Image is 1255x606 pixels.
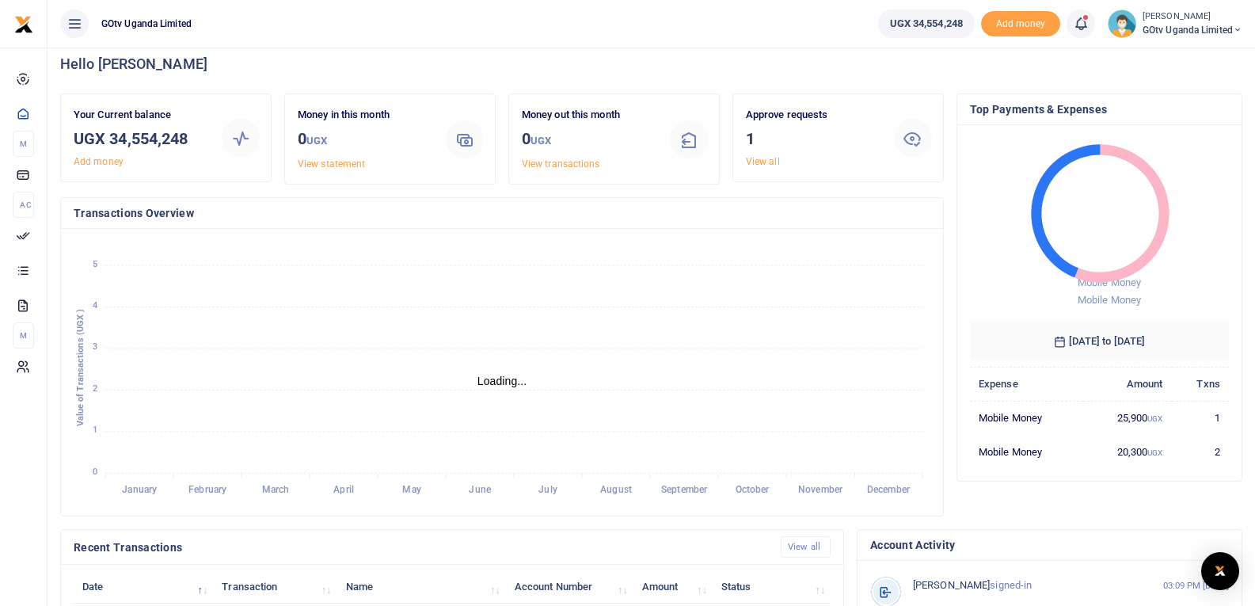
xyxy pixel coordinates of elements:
[213,570,337,604] th: Transaction: activate to sort column ascending
[736,485,770,496] tspan: October
[781,536,831,558] a: View all
[477,375,527,387] text: Loading...
[74,204,930,222] h4: Transactions Overview
[746,156,780,167] a: View all
[970,401,1083,435] td: Mobile Money
[13,322,34,349] li: M
[1172,401,1229,435] td: 1
[469,485,491,496] tspan: June
[1163,579,1230,593] small: 03:09 PM [DATE]
[970,101,1229,118] h4: Top Payments & Expenses
[93,383,97,394] tspan: 2
[188,485,226,496] tspan: February
[13,131,34,157] li: M
[298,127,433,153] h3: 0
[798,485,843,496] tspan: November
[1143,10,1242,24] small: [PERSON_NAME]
[981,11,1060,37] span: Add money
[713,570,831,604] th: Status: activate to sort column ascending
[93,467,97,477] tspan: 0
[93,259,97,269] tspan: 5
[74,539,768,556] h4: Recent Transactions
[333,485,354,496] tspan: April
[538,485,557,496] tspan: July
[1147,448,1162,457] small: UGX
[14,17,33,29] a: logo-small logo-large logo-large
[1083,435,1172,468] td: 20,300
[970,435,1083,468] td: Mobile Money
[522,127,657,153] h3: 0
[531,135,551,147] small: UGX
[74,107,209,124] p: Your Current balance
[74,570,213,604] th: Date: activate to sort column descending
[746,107,881,124] p: Approve requests
[981,11,1060,37] li: Toup your wallet
[522,107,657,124] p: Money out this month
[506,570,633,604] th: Account Number: activate to sort column ascending
[913,577,1150,594] p: signed-in
[661,485,708,496] tspan: September
[122,485,157,496] tspan: January
[75,309,86,427] text: Value of Transactions (UGX )
[1078,276,1141,288] span: Mobile Money
[600,485,632,496] tspan: August
[13,192,34,218] li: Ac
[890,16,963,32] span: UGX 34,554,248
[870,536,1229,554] h4: Account Activity
[878,10,975,38] a: UGX 34,554,248
[298,158,365,170] a: View statement
[306,135,327,147] small: UGX
[14,15,33,34] img: logo-small
[95,17,198,31] span: GOtv Uganda Limited
[262,485,290,496] tspan: March
[633,570,713,604] th: Amount: activate to sort column ascending
[872,10,981,38] li: Wallet ballance
[93,425,97,436] tspan: 1
[1083,367,1172,401] th: Amount
[1083,401,1172,435] td: 25,900
[402,485,420,496] tspan: May
[867,485,911,496] tspan: December
[1172,367,1229,401] th: Txns
[1201,552,1239,590] div: Open Intercom Messenger
[970,322,1229,360] h6: [DATE] to [DATE]
[74,127,209,151] h3: UGX 34,554,248
[298,107,433,124] p: Money in this month
[981,17,1060,29] a: Add money
[1147,414,1162,423] small: UGX
[1172,435,1229,468] td: 2
[337,570,505,604] th: Name: activate to sort column ascending
[1078,294,1141,306] span: Mobile Money
[522,158,600,170] a: View transactions
[74,156,124,167] a: Add money
[93,300,97,311] tspan: 4
[970,367,1083,401] th: Expense
[1143,23,1242,37] span: GOtv Uganda Limited
[913,579,990,591] span: [PERSON_NAME]
[746,127,881,151] h3: 1
[1108,10,1242,38] a: profile-user [PERSON_NAME] GOtv Uganda Limited
[1108,10,1136,38] img: profile-user
[60,55,1242,73] h4: Hello [PERSON_NAME]
[93,342,97,353] tspan: 3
